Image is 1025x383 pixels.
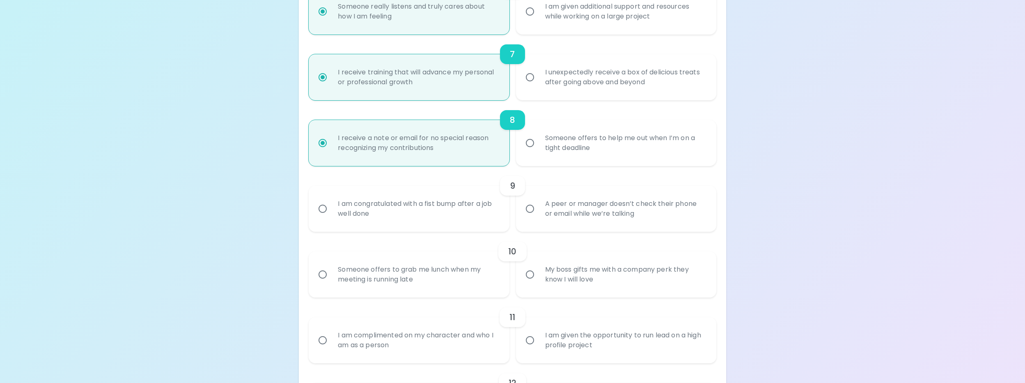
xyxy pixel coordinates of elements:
div: I receive training that will advance my personal or professional growth [331,58,504,97]
h6: 11 [509,311,515,324]
div: choice-group-check [309,35,716,100]
div: choice-group-check [309,166,716,232]
div: choice-group-check [309,298,716,363]
h6: 7 [510,48,515,61]
div: I receive a note or email for no special reason recognizing my contributions [331,123,504,163]
div: I am given the opportunity to run lead on a high profile project [539,321,712,360]
div: I unexpectedly receive a box of delicious treats after going above and beyond [539,58,712,97]
div: My boss gifts me with a company perk they know I will love [539,255,712,294]
div: I am complimented on my character and who I am as a person [331,321,504,360]
h6: 8 [510,113,515,127]
div: choice-group-check [309,100,716,166]
h6: 9 [510,179,515,192]
h6: 10 [508,245,516,258]
div: Someone offers to grab me lunch when my meeting is running late [331,255,504,294]
div: A peer or manager doesn’t check their phone or email while we’re talking [539,189,712,228]
div: I am congratulated with a fist bump after a job well done [331,189,504,228]
div: Someone offers to help me out when I’m on a tight deadline [539,123,712,163]
div: choice-group-check [309,232,716,298]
